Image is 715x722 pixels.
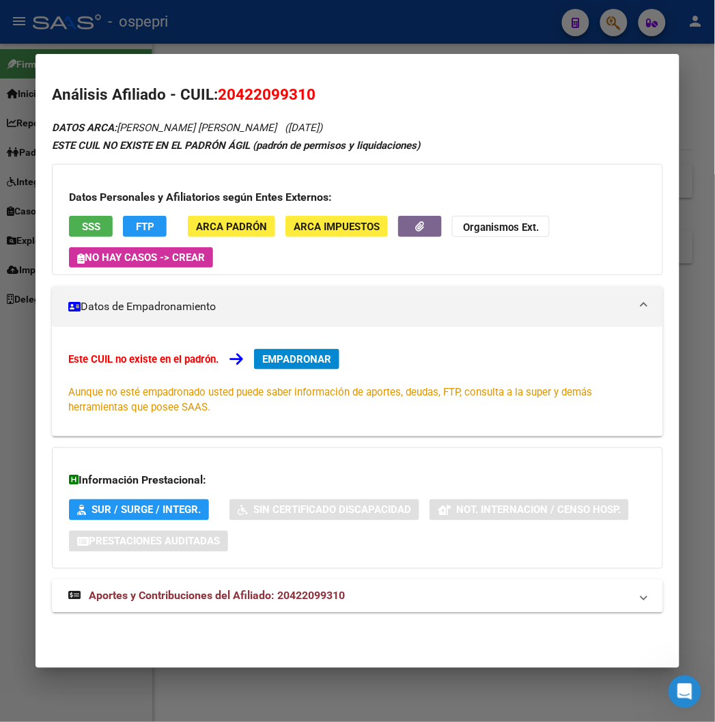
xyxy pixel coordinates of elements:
[123,216,167,237] button: FTP
[430,499,629,520] button: Not. Internacion / Censo Hosp.
[188,216,275,237] button: ARCA Padrón
[69,531,228,552] button: Prestaciones Auditadas
[68,298,630,315] mat-panel-title: Datos de Empadronamiento
[77,251,205,264] span: No hay casos -> Crear
[136,221,154,233] span: FTP
[229,499,419,520] button: Sin Certificado Discapacidad
[463,221,539,234] strong: Organismos Ext.
[253,504,411,516] span: Sin Certificado Discapacidad
[89,589,345,602] span: Aportes y Contribuciones del Afiliado: 20422099310
[218,85,316,103] span: 20422099310
[452,216,550,237] button: Organismos Ext.
[69,247,213,268] button: No hay casos -> Crear
[52,580,662,613] mat-expansion-panel-header: Aportes y Contribuciones del Afiliado: 20422099310
[52,122,117,134] strong: DATOS ARCA:
[285,216,388,237] button: ARCA Impuestos
[52,83,662,107] h2: Análisis Afiliado - CUIL:
[52,139,420,152] strong: ESTE CUIL NO EXISTE EN EL PADRÓN ÁGIL (padrón de permisos y liquidaciones)
[69,189,645,206] h3: Datos Personales y Afiliatorios según Entes Externos:
[68,353,219,365] strong: Este CUIL no existe en el padrón.
[254,349,339,370] button: EMPADRONAR
[82,221,100,233] span: SSS
[69,216,113,237] button: SSS
[52,327,662,436] div: Datos de Empadronamiento
[89,536,220,548] span: Prestaciones Auditadas
[294,221,380,233] span: ARCA Impuestos
[52,122,277,134] span: [PERSON_NAME] [PERSON_NAME]
[456,504,621,516] span: Not. Internacion / Censo Hosp.
[52,286,662,327] mat-expansion-panel-header: Datos de Empadronamiento
[68,386,592,413] span: Aunque no esté empadronado usted puede saber información de aportes, deudas, FTP, consulta a la s...
[669,676,701,708] iframe: Intercom live chat
[285,122,322,134] span: ([DATE])
[196,221,267,233] span: ARCA Padrón
[69,473,645,489] h3: Información Prestacional:
[92,504,201,516] span: SUR / SURGE / INTEGR.
[69,499,209,520] button: SUR / SURGE / INTEGR.
[262,353,331,365] span: EMPADRONAR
